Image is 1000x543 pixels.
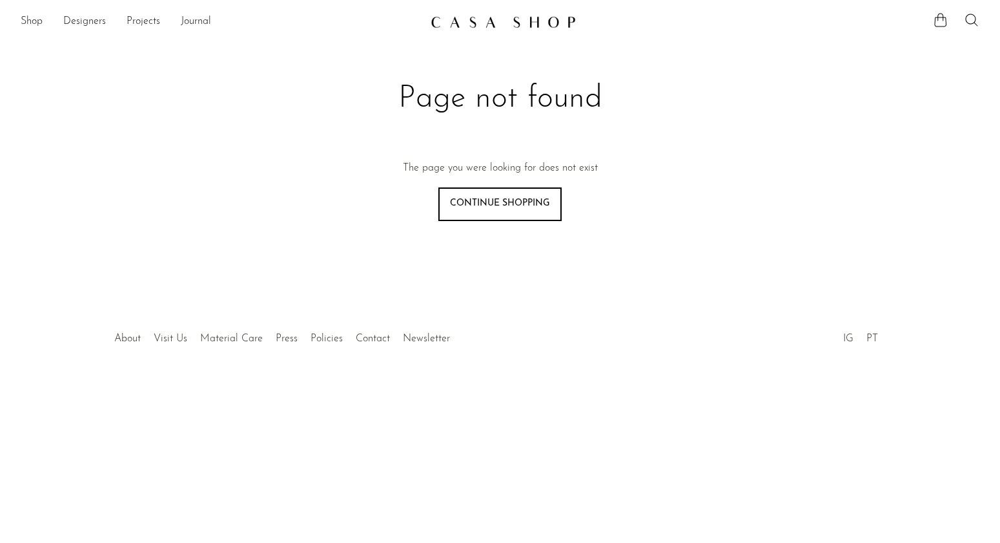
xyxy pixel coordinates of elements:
[311,334,343,344] a: Policies
[21,11,420,33] ul: NEW HEADER MENU
[21,14,43,30] a: Shop
[295,79,706,119] h1: Page not found
[843,334,853,344] a: IG
[154,334,187,344] a: Visit Us
[63,14,106,30] a: Designers
[866,334,878,344] a: PT
[403,160,598,177] p: The page you were looking for does not exist
[21,11,420,33] nav: Desktop navigation
[200,334,263,344] a: Material Care
[837,323,884,348] ul: Social Medias
[356,334,390,344] a: Contact
[127,14,160,30] a: Projects
[114,334,141,344] a: About
[108,323,456,348] ul: Quick links
[438,187,562,221] a: Continue shopping
[181,14,211,30] a: Journal
[276,334,298,344] a: Press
